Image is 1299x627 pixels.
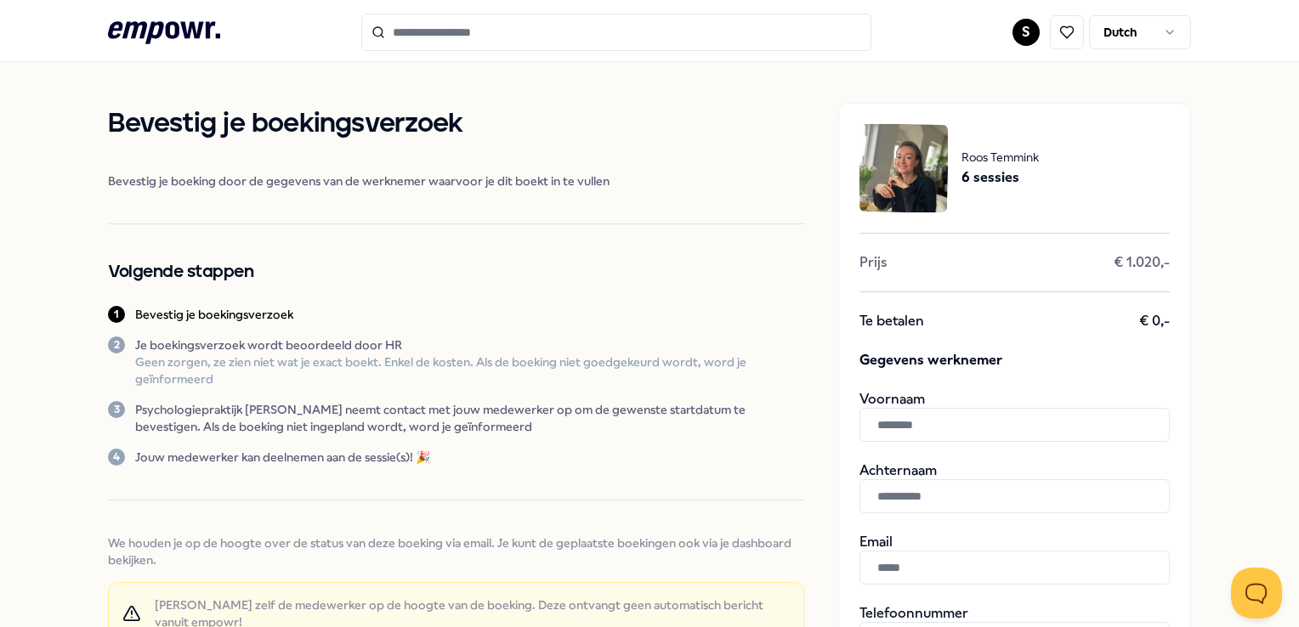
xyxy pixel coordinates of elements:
[961,148,1039,167] span: Roos Temmink
[859,350,1170,370] span: Gegevens werknemer
[859,391,1170,442] div: Voornaam
[361,14,871,51] input: Search for products, categories or subcategories
[135,449,430,466] p: Jouw medewerker kan deelnemen aan de sessie(s)! 🎉
[961,167,1039,189] span: 6 sessies
[135,306,293,323] p: Bevestig je boekingsverzoek
[108,172,803,189] span: Bevestig je boeking door de gegevens van de werknemer waarvoor je dit boekt in te vullen
[108,103,803,145] h1: Bevestig je boekingsverzoek
[859,313,924,330] span: Te betalen
[108,534,803,568] span: We houden je op de hoogte over de status van deze boeking via email. Je kunt de geplaatste boekin...
[1114,254,1170,271] span: € 1.020,-
[108,449,125,466] div: 4
[135,353,803,387] p: Geen zorgen, ze zien niet wat je exact boekt. Enkel de kosten. Als de boeking niet goedgekeurd wo...
[1231,568,1282,619] iframe: Help Scout Beacon - Open
[1013,19,1040,46] button: S
[859,462,1170,513] div: Achternaam
[108,306,125,323] div: 1
[135,401,803,435] p: Psychologiepraktijk [PERSON_NAME] neemt contact met jouw medewerker op om de gewenste startdatum ...
[859,254,887,271] span: Prijs
[108,258,803,285] h2: Volgende stappen
[859,534,1170,585] div: Email
[135,336,803,353] p: Je boekingsverzoek wordt beoordeeld door HR
[108,401,125,418] div: 3
[859,124,948,212] img: package image
[1139,313,1170,330] span: € 0,-
[108,336,125,353] div: 2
